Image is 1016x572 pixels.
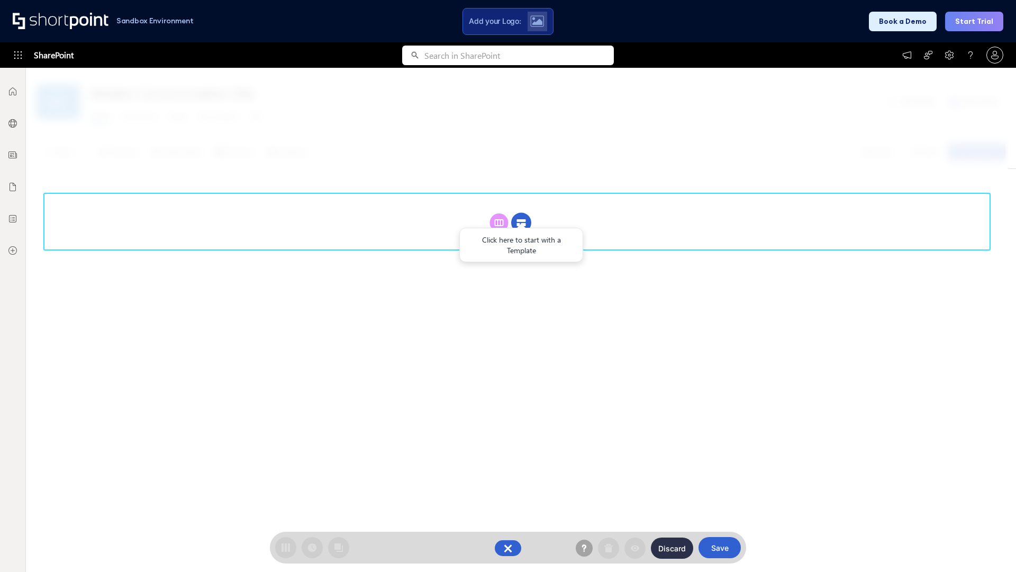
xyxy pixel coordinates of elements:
button: Start Trial [945,12,1003,31]
button: Book a Demo [869,12,937,31]
img: Upload logo [530,15,544,27]
span: SharePoint [34,42,74,68]
input: Search in SharePoint [424,46,614,65]
button: Save [698,537,741,558]
iframe: Chat Widget [963,521,1016,572]
h1: Sandbox Environment [116,18,194,24]
button: Discard [651,538,693,559]
span: Add your Logo: [469,16,521,26]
